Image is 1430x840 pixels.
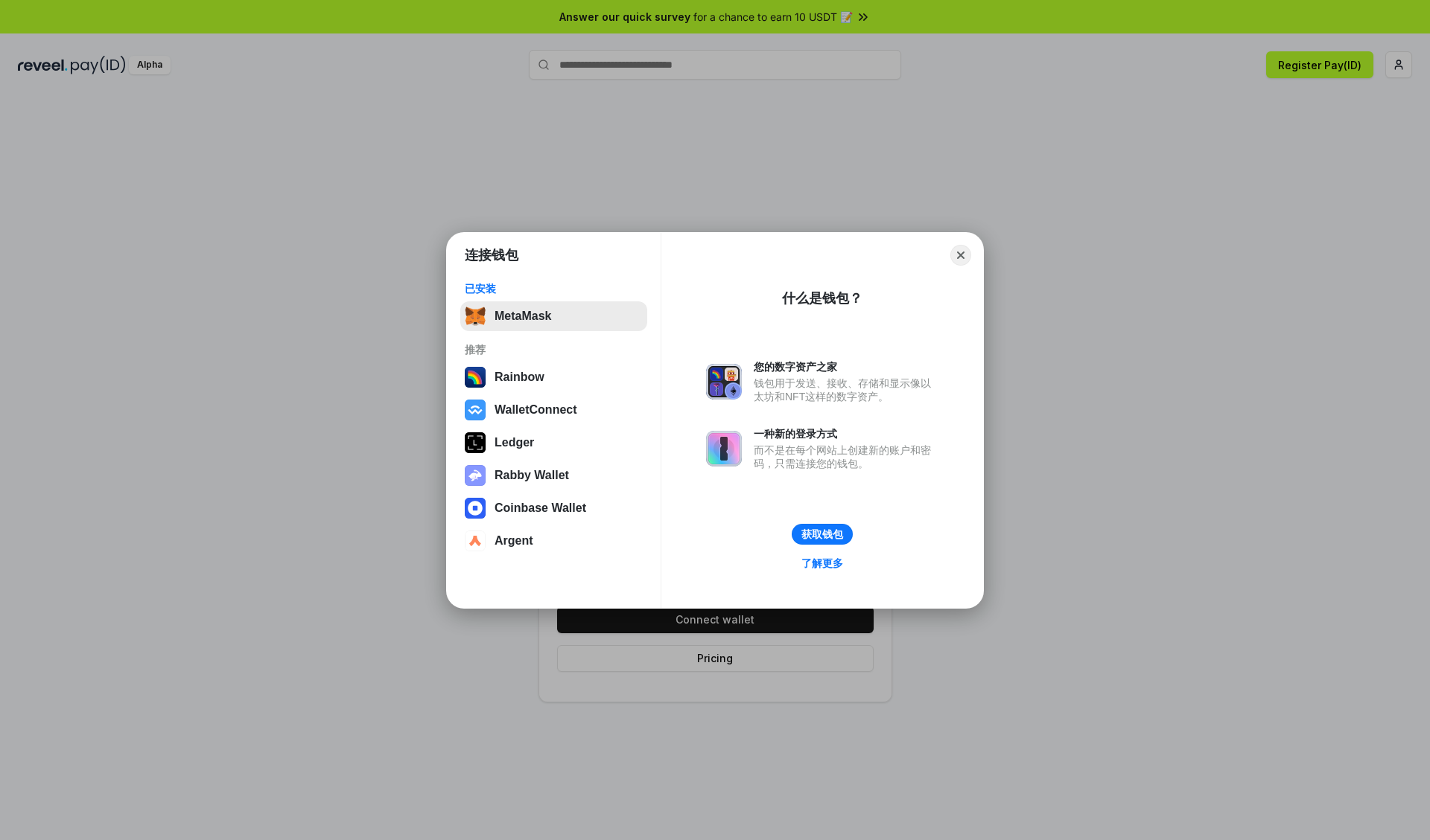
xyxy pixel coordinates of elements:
[495,469,569,482] div: Rabby Wallet
[782,289,862,307] div: 什么是钱包？
[465,306,486,327] img: svg+xml,%3Csvg%20fill%3D%22none%22%20height%3D%2233%22%20viewBox%3D%220%200%2035%2033%22%20width%...
[460,428,647,458] button: Ledger
[495,501,586,515] div: Coinbase Wallet
[801,528,843,541] div: 获取钱包
[460,493,647,523] button: Coinbase Wallet
[754,360,938,373] div: 您的数字资产之家
[460,395,647,425] button: WalletConnect
[792,554,852,573] a: 了解更多
[465,498,486,519] img: svg+xml,%3Csvg%20width%3D%2228%22%20height%3D%2228%22%20viewBox%3D%220%200%2028%2028%22%20fill%3D...
[950,245,971,266] button: Close
[460,526,647,556] button: Argent
[465,246,518,264] h1: 连接钱包
[465,282,643,295] div: 已安装
[706,364,742,400] img: svg+xml,%3Csvg%20xmlns%3D%22http%3A%2F%2Fwww.w3.org%2F2000%2Fsvg%22%20fill%3D%22none%22%20viewBox...
[495,436,534,449] div: Ledger
[465,400,486,420] img: svg+xml,%3Csvg%20width%3D%2228%22%20height%3D%2228%22%20viewBox%3D%220%200%2028%2028%22%20fill%3D...
[801,557,843,570] div: 了解更多
[495,371,544,384] div: Rainbow
[465,530,486,551] img: svg+xml,%3Csvg%20width%3D%2228%22%20height%3D%2228%22%20viewBox%3D%220%200%2028%2028%22%20fill%3D...
[792,524,853,545] button: 获取钱包
[460,362,647,392] button: Rainbow
[460,461,647,490] button: Rabby Wallet
[754,443,938,470] div: 而不是在每个网站上创建新的账户和密码，只需连接您的钱包。
[465,367,486,388] img: svg+xml,%3Csvg%20width%3D%22120%22%20height%3D%22120%22%20viewBox%3D%220%200%20120%20120%22%20fil...
[706,431,742,467] img: svg+xml,%3Csvg%20xmlns%3D%22http%3A%2F%2Fwww.w3.org%2F2000%2Fsvg%22%20fill%3D%22none%22%20viewBox...
[495,534,533,548] div: Argent
[465,432,486,453] img: svg+xml,%3Csvg%20xmlns%3D%22http%3A%2F%2Fwww.w3.org%2F2000%2Fsvg%22%20width%3D%2228%22%20height%3...
[754,427,938,440] div: 一种新的登录方式
[460,301,647,331] button: MetaMask
[495,403,577,417] div: WalletConnect
[495,310,551,323] div: MetaMask
[754,376,938,403] div: 钱包用于发送、接收、存储和显示像以太坊和NFT这样的数字资产。
[465,465,486,486] img: svg+xml,%3Csvg%20xmlns%3D%22http%3A%2F%2Fwww.w3.org%2F2000%2Fsvg%22%20fill%3D%22none%22%20viewBox...
[465,343,643,356] div: 推荐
